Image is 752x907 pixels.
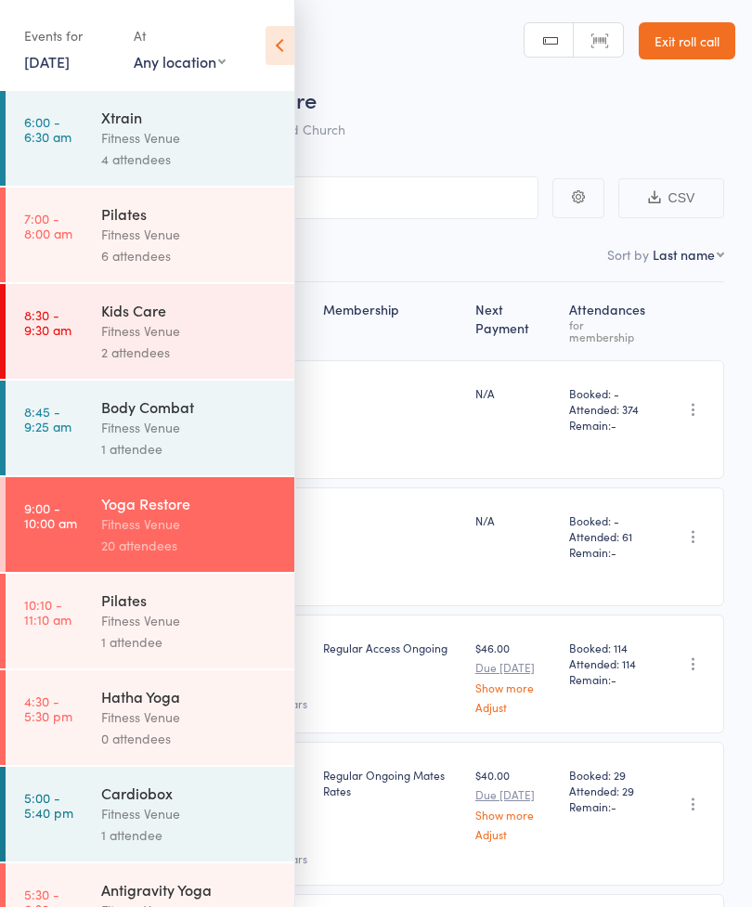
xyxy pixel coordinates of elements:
[101,824,279,846] div: 1 attendee
[101,149,279,170] div: 4 attendees
[475,809,554,821] a: Show more
[569,671,649,687] span: Remain:
[134,51,226,71] div: Any location
[24,500,77,530] time: 9:00 - 10:00 am
[24,20,115,51] div: Events for
[6,670,294,765] a: 4:30 -5:30 pmHatha YogaFitness Venue0 attendees
[475,512,554,528] div: N/A
[316,291,468,352] div: Membership
[101,631,279,653] div: 1 attendee
[101,417,279,438] div: Fitness Venue
[101,879,279,900] div: Antigravity Yoga
[607,245,649,264] label: Sort by
[569,401,649,417] span: Attended: 374
[24,790,73,820] time: 5:00 - 5:40 pm
[653,245,715,264] div: Last name
[101,728,279,749] div: 0 attendees
[475,701,554,713] a: Adjust
[101,706,279,728] div: Fitness Venue
[24,114,71,144] time: 6:00 - 6:30 am
[569,783,649,798] span: Attended: 29
[101,535,279,556] div: 20 attendees
[6,477,294,572] a: 9:00 -10:00 amYoga RestoreFitness Venue20 attendees
[101,320,279,342] div: Fitness Venue
[101,590,279,610] div: Pilates
[101,107,279,127] div: Xtrain
[475,828,554,840] a: Adjust
[6,284,294,379] a: 8:30 -9:30 amKids CareFitness Venue2 attendees
[323,767,460,798] div: Regular Ongoing Mates Rates
[611,798,616,814] span: -
[6,767,294,862] a: 5:00 -5:40 pmCardioboxFitness Venue1 attendee
[101,342,279,363] div: 2 attendees
[6,574,294,668] a: 10:10 -11:10 amPilatesFitness Venue1 attendee
[475,681,554,693] a: Show more
[475,661,554,674] small: Due [DATE]
[569,767,649,783] span: Booked: 29
[569,385,649,401] span: Booked: -
[24,404,71,434] time: 8:45 - 9:25 am
[475,788,554,801] small: Due [DATE]
[611,544,616,560] span: -
[24,211,72,240] time: 7:00 - 8:00 am
[101,783,279,803] div: Cardiobox
[24,307,71,337] time: 8:30 - 9:30 am
[101,686,279,706] div: Hatha Yoga
[569,640,649,655] span: Booked: 114
[101,803,279,824] div: Fitness Venue
[101,513,279,535] div: Fitness Venue
[468,291,562,352] div: Next Payment
[101,224,279,245] div: Fitness Venue
[101,300,279,320] div: Kids Care
[278,120,345,138] span: Old Church
[569,318,649,343] div: for membership
[639,22,735,59] a: Exit roll call
[569,798,649,814] span: Remain:
[323,640,460,655] div: Regular Access Ongoing
[475,767,554,840] div: $40.00
[24,693,72,723] time: 4:30 - 5:30 pm
[101,438,279,460] div: 1 attendee
[24,597,71,627] time: 10:10 - 11:10 am
[569,512,649,528] span: Booked: -
[569,544,649,560] span: Remain:
[101,245,279,266] div: 6 attendees
[475,640,554,713] div: $46.00
[6,381,294,475] a: 8:45 -9:25 amBody CombatFitness Venue1 attendee
[101,127,279,149] div: Fitness Venue
[569,417,649,433] span: Remain:
[6,188,294,282] a: 7:00 -8:00 amPilatesFitness Venue6 attendees
[562,291,656,352] div: Atten­dances
[101,610,279,631] div: Fitness Venue
[101,396,279,417] div: Body Combat
[569,528,649,544] span: Attended: 61
[101,493,279,513] div: Yoga Restore
[611,417,616,433] span: -
[475,385,554,401] div: N/A
[134,20,226,51] div: At
[569,655,649,671] span: Attended: 114
[101,203,279,224] div: Pilates
[618,178,724,218] button: CSV
[611,671,616,687] span: -
[6,91,294,186] a: 6:00 -6:30 amXtrainFitness Venue4 attendees
[24,51,70,71] a: [DATE]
